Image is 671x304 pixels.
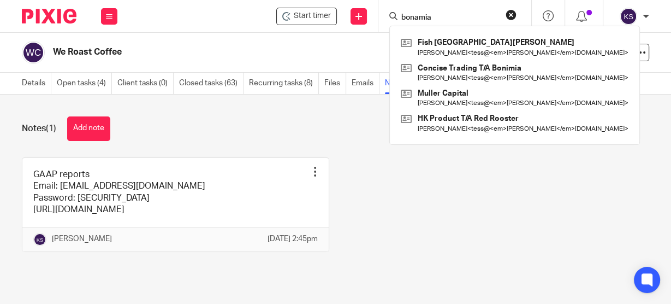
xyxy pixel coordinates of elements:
[22,123,56,135] h1: Notes
[57,73,112,94] a: Open tasks (4)
[22,73,51,94] a: Details
[294,10,331,22] span: Start timer
[22,9,76,24] img: Pixie
[117,73,174,94] a: Client tasks (0)
[22,41,45,64] img: svg%3E
[52,233,112,244] p: [PERSON_NAME]
[400,13,498,23] input: Search
[67,116,110,141] button: Add note
[46,124,56,133] span: (1)
[249,73,319,94] a: Recurring tasks (8)
[385,73,422,94] a: Notes (1)
[53,46,411,58] h2: We Roast Coffee
[33,233,46,246] img: svg%3E
[620,8,637,25] img: svg%3E
[276,8,337,25] div: We Roast Coffee
[324,73,346,94] a: Files
[506,9,516,20] button: Clear
[268,233,318,244] p: [DATE] 2:45pm
[352,73,379,94] a: Emails
[179,73,244,94] a: Closed tasks (63)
